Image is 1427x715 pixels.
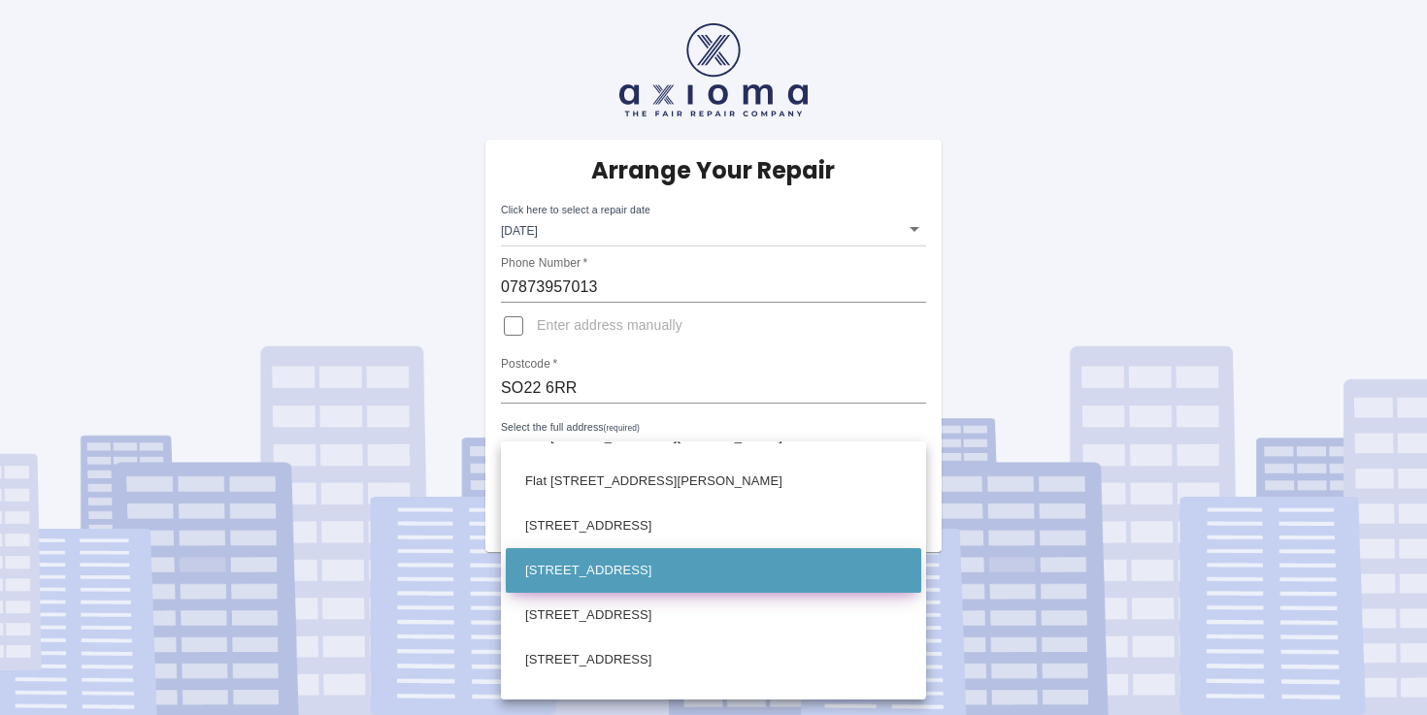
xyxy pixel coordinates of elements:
li: Flat [STREET_ADDRESS][PERSON_NAME] [506,459,921,504]
li: [STREET_ADDRESS] [506,637,921,682]
li: [STREET_ADDRESS] [506,593,921,637]
li: [STREET_ADDRESS] [506,548,921,593]
li: [STREET_ADDRESS] [506,504,921,548]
